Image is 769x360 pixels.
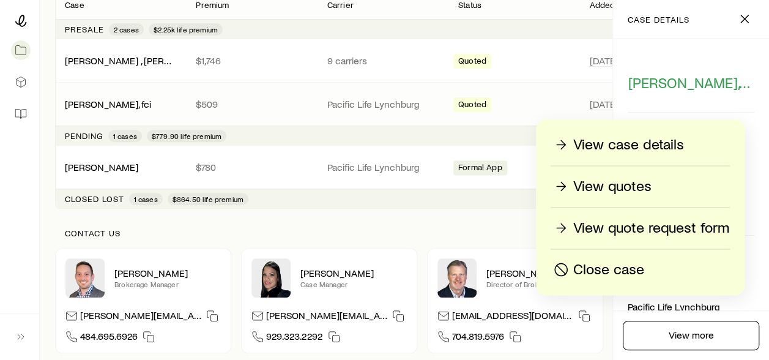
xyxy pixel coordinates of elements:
[65,194,124,204] p: Closed lost
[458,99,486,112] span: Quoted
[628,299,754,314] li: Pacific Life Lynchburg
[458,56,486,69] span: Quoted
[327,54,439,67] p: 9 carriers
[134,194,158,204] span: 1 cases
[573,260,644,279] p: Close case
[65,54,217,66] a: [PERSON_NAME] , [PERSON_NAME]
[114,267,221,279] p: [PERSON_NAME]
[65,54,176,67] div: [PERSON_NAME] , [PERSON_NAME]
[300,279,407,289] p: Case Manager
[251,258,291,298] img: Elana Hasten
[65,161,138,173] a: [PERSON_NAME]
[65,258,105,298] img: Brandon Parry
[573,176,652,196] p: View quotes
[266,330,323,347] span: 929.323.2292
[173,194,243,204] span: $864.50 life premium
[65,228,745,238] p: Contact us
[628,73,754,92] button: [PERSON_NAME], fci
[623,321,759,350] a: View more
[452,309,573,326] p: [EMAIL_ADDRESS][DOMAIN_NAME]
[551,176,730,197] a: View quotes
[589,54,618,67] span: [DATE]
[65,24,104,34] p: Presale
[65,161,138,174] div: [PERSON_NAME]
[154,24,218,34] span: $2.25k life premium
[327,161,439,173] p: Pacific Life Lynchburg
[327,98,439,110] p: Pacific Life Lynchburg
[551,259,730,280] button: Close case
[65,98,151,110] a: [PERSON_NAME], fci
[551,134,730,156] a: View case details
[573,218,729,238] p: View quote request form
[573,135,684,154] p: View case details
[628,74,754,91] span: [PERSON_NAME], fci
[300,267,407,279] p: [PERSON_NAME]
[551,217,730,239] a: View quote request form
[196,54,307,67] p: $1,746
[114,279,221,289] p: Brokerage Manager
[152,131,221,141] span: $779.90 life premium
[80,330,138,347] span: 484.695.6926
[486,279,593,289] p: Director of Brokerage
[266,309,387,326] p: [PERSON_NAME][EMAIL_ADDRESS][DOMAIN_NAME]
[589,98,618,110] span: [DATE]
[437,258,477,298] img: Trey Wall
[65,98,151,111] div: [PERSON_NAME], fci
[628,15,689,24] p: case details
[65,131,103,141] p: Pending
[114,24,139,34] span: 2 cases
[486,267,593,279] p: [PERSON_NAME]
[113,131,137,141] span: 1 cases
[452,330,504,347] span: 704.819.5976
[80,309,201,326] p: [PERSON_NAME][EMAIL_ADDRESS][DOMAIN_NAME]
[196,98,307,110] p: $509
[458,162,502,175] span: Formal App
[196,161,307,173] p: $780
